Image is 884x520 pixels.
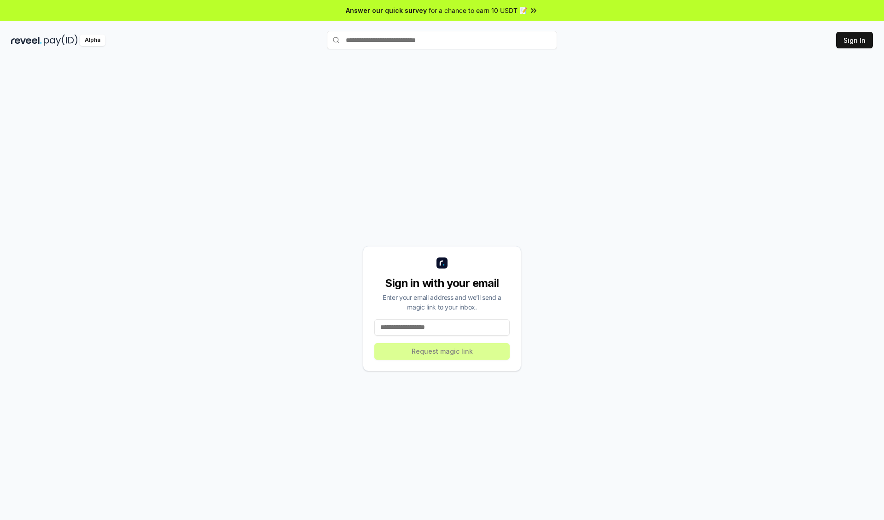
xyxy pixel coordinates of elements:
div: Enter your email address and we’ll send a magic link to your inbox. [374,292,510,312]
button: Sign In [836,32,873,48]
span: Answer our quick survey [346,6,427,15]
div: Alpha [80,35,105,46]
img: logo_small [436,257,448,269]
img: reveel_dark [11,35,42,46]
span: for a chance to earn 10 USDT 📝 [429,6,527,15]
img: pay_id [44,35,78,46]
div: Sign in with your email [374,276,510,291]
